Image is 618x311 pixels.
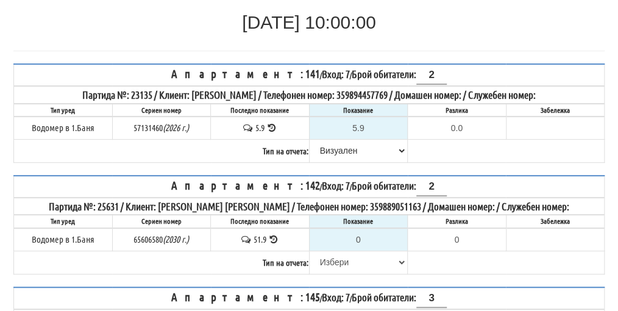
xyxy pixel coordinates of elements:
span: История на показанията [266,122,278,133]
th: Забележка [506,215,605,227]
th: Сериен номер [112,215,211,227]
span: 51.9 [254,234,266,245]
i: Метрологична годност до 2030г. [163,234,189,245]
b: Тип на отчета: [263,145,308,156]
span: Вход: 7 [322,68,350,80]
th: Показание [309,215,408,227]
i: Метрологична годност до 2026г. [163,122,189,133]
div: Партида №: 25631 / Клиент: [PERSON_NAME] [PERSON_NAME] / Телефонен номер: 359889051163 / Домашен ... [15,199,603,213]
span: Брой обитатели: [352,179,447,191]
span: Вход: 7 [322,291,350,303]
span: Апартамент: 141 [171,66,320,80]
td: Водомер в 1.Баня [14,116,113,140]
td: 57131460 [112,116,211,140]
span: Брой обитатели: [352,291,447,303]
td: 65606580 [112,228,211,251]
th: Тип уред [14,215,113,227]
th: / / [14,64,605,86]
th: Последно показание [211,104,310,116]
th: Разлика [408,104,506,116]
span: Вход: 7 [322,179,350,191]
b: Тип на отчета: [263,257,308,268]
span: История на забележките [241,122,255,133]
span: 5.9 [255,122,265,133]
th: Показание [309,104,408,116]
th: Забележка [506,104,605,116]
th: / / [14,176,605,198]
td: Водомер в 1.Баня [14,228,113,251]
th: Последно показание [211,215,310,227]
span: Апартамент: 145 [171,290,320,304]
span: История на забележките [240,234,253,245]
span: Апартамент: 142 [171,178,320,192]
th: Тип уред [14,104,113,116]
span: История на показанията [268,234,280,245]
div: Партида №: 23135 / Клиент: [PERSON_NAME] / Телефонен номер: 359894457769 / Домашен номер: / Служе... [15,87,603,102]
th: / / [14,287,605,309]
span: Брой обитатели: [352,68,447,80]
th: Сериен номер [112,104,211,116]
h2: [DATE] 10:00:00 [13,12,605,32]
th: Разлика [408,215,506,227]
